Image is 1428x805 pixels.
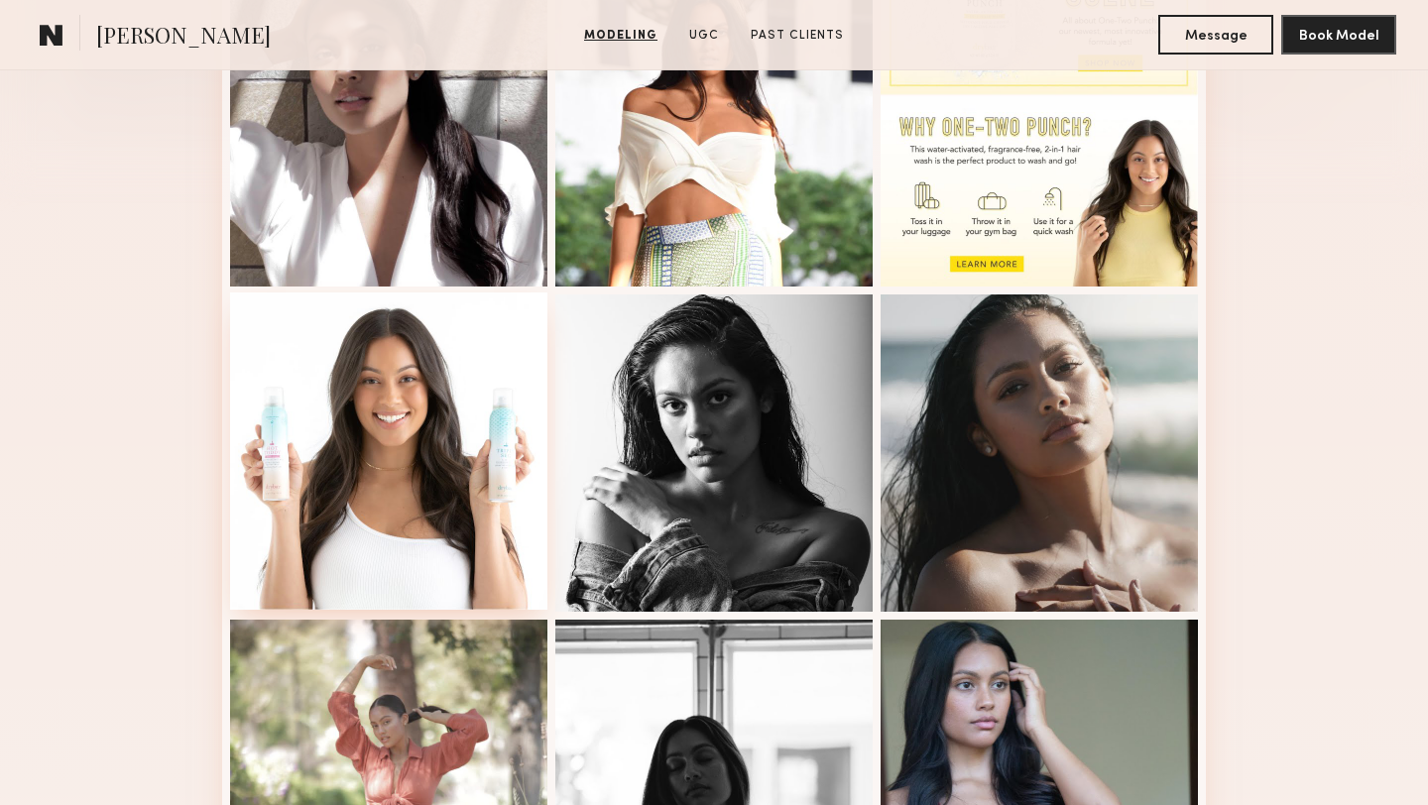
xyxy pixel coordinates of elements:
button: Book Model [1281,15,1396,55]
span: [PERSON_NAME] [96,20,271,55]
a: Past Clients [743,27,852,45]
a: Book Model [1281,26,1396,43]
a: UGC [681,27,727,45]
a: Modeling [576,27,665,45]
button: Message [1158,15,1273,55]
